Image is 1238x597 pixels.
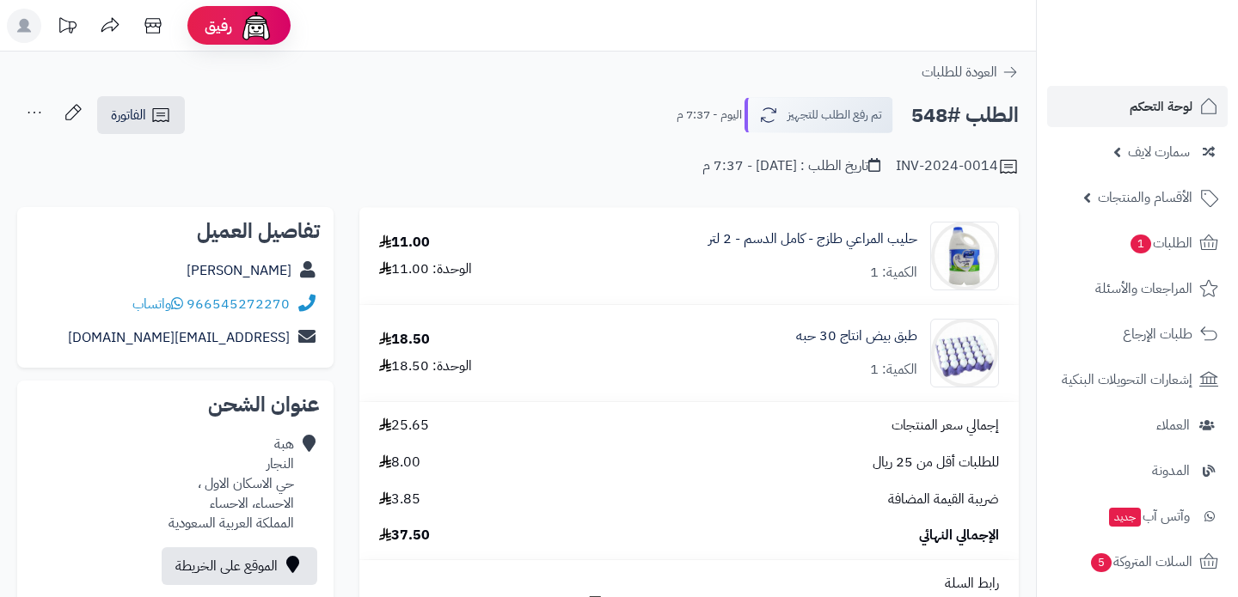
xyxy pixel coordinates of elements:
[931,222,998,290] img: 890d544c0aec659390cccb63e6a2389emain_large-90x90.jpg
[892,416,999,436] span: إجمالي سعر المنتجات
[1109,508,1141,527] span: جديد
[708,229,917,249] a: حليب المراعي طازج - كامل الدسم - 2 لتر
[1131,235,1151,253] span: 1
[379,330,430,350] div: 18.50
[132,294,183,314] a: واتساب
[922,62,1019,82] a: العودة للطلبات
[379,416,429,436] span: 25.65
[46,9,89,47] a: تحديثات المنصة
[1089,550,1192,574] span: السلات المتروكة
[677,107,742,124] small: اليوم - 7:37 م
[1107,504,1190,528] span: وآتس آب
[1062,368,1192,392] span: إشعارات التحويلات البنكية
[169,435,294,533] div: هبة النجار حي الاسكان الاول ، الاحساء، الاحساء المملكة العربية السعودية
[379,259,472,279] div: الوحدة: 11.00
[379,490,420,509] span: 3.85
[187,294,290,314] a: 966545272270
[1156,413,1190,437] span: العملاء
[1047,541,1228,582] a: السلات المتروكة5
[1047,314,1228,355] a: طلبات الإرجاع
[745,97,893,133] button: تم رفع الطلب للتجهيز
[1152,459,1190,483] span: المدونة
[911,98,1019,133] h2: الطلب #548
[1047,405,1228,446] a: العملاء
[919,526,999,545] span: الإجمالي النهائي
[187,260,291,281] a: [PERSON_NAME]
[1047,450,1228,491] a: المدونة
[873,453,999,472] span: للطلبات أقل من 25 ريال
[68,327,290,348] a: [EMAIL_ADDRESS][DOMAIN_NAME]
[931,319,998,387] img: 1739212750-th%20(11)-90x90.jpg
[796,326,917,346] a: طبق بيض انتاج 30 حبه
[870,263,917,283] div: الكمية: 1
[870,360,917,380] div: الكمية: 1
[1047,496,1228,537] a: وآتس آبجديد
[379,526,430,545] span: 37.50
[1128,140,1190,164] span: سمارت لايف
[31,221,320,241] h2: تفاصيل العميل
[702,156,880,176] div: تاريخ الطلب : [DATE] - 7:37 م
[379,233,430,253] div: 11.00
[1098,186,1192,210] span: الأقسام والمنتجات
[205,15,232,36] span: رفيق
[239,9,273,43] img: ai-face.png
[379,356,472,376] div: الوحدة: 18.50
[366,574,1012,594] div: رابط السلة
[1123,322,1192,346] span: طلبات الإرجاع
[1047,359,1228,400] a: إشعارات التحويلات البنكية
[922,62,997,82] span: العودة للطلبات
[111,105,146,125] span: الفاتورة
[31,394,320,415] h2: عنوان الشحن
[379,453,420,472] span: 8.00
[1130,94,1192,119] span: لوحة التحكم
[1091,553,1112,572] span: 5
[1047,86,1228,127] a: لوحة التحكم
[1047,222,1228,264] a: الطلبات1
[1129,231,1192,255] span: الطلبات
[1095,277,1192,301] span: المراجعات والأسئلة
[162,547,317,585] a: الموقع على الخريطة
[888,490,999,509] span: ضريبة القيمة المضافة
[1047,268,1228,309] a: المراجعات والأسئلة
[97,96,185,134] a: الفاتورة
[896,156,1019,177] div: INV-2024-0014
